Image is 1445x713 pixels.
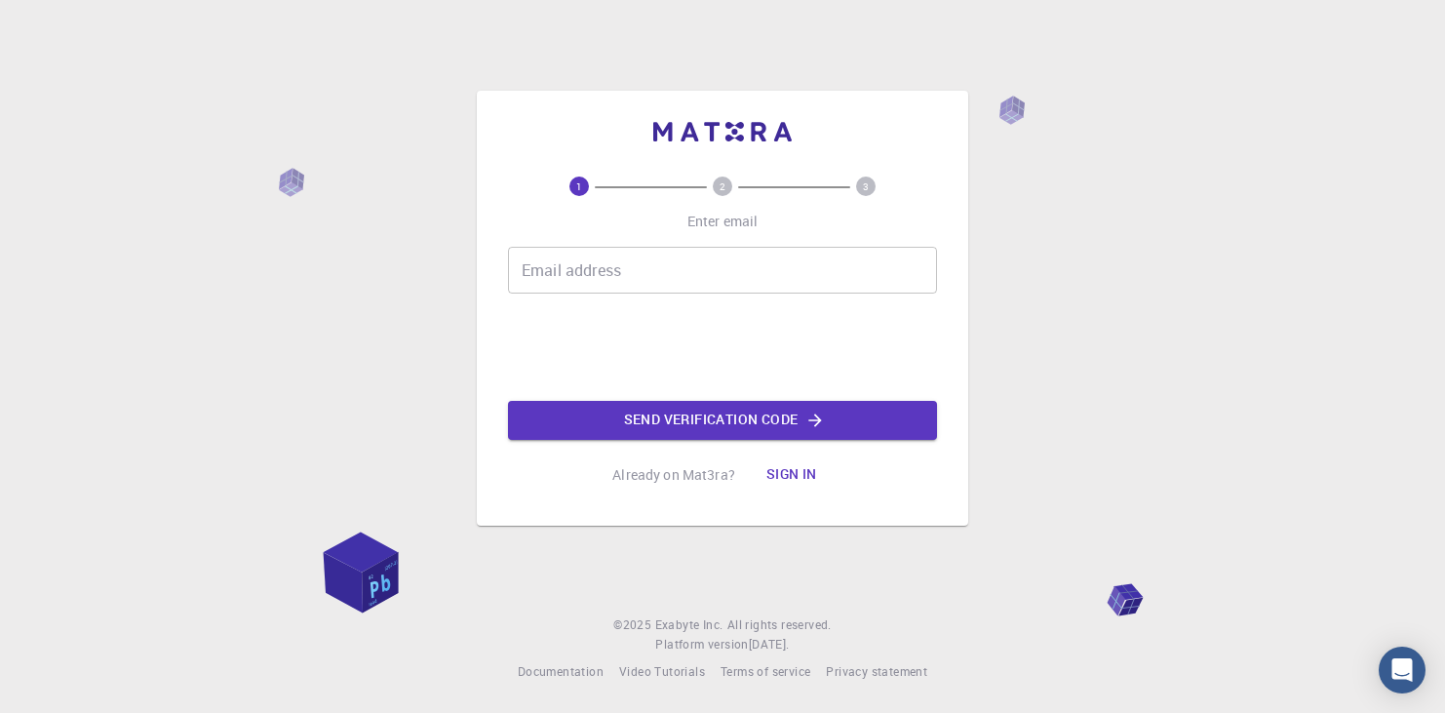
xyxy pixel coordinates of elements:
[518,663,604,679] span: Documentation
[727,615,832,635] span: All rights reserved.
[576,179,582,193] text: 1
[721,662,810,682] a: Terms of service
[619,663,705,679] span: Video Tutorials
[751,456,833,495] button: Sign in
[826,663,927,679] span: Privacy statement
[518,662,604,682] a: Documentation
[508,401,937,440] button: Send verification code
[613,615,654,635] span: © 2025
[863,179,869,193] text: 3
[826,662,927,682] a: Privacy statement
[721,663,810,679] span: Terms of service
[655,615,723,635] a: Exabyte Inc.
[687,212,759,231] p: Enter email
[619,662,705,682] a: Video Tutorials
[655,635,748,654] span: Platform version
[1379,647,1425,693] div: Open Intercom Messenger
[612,465,735,485] p: Already on Mat3ra?
[749,635,790,654] a: [DATE].
[574,309,871,385] iframe: reCAPTCHA
[655,616,723,632] span: Exabyte Inc.
[720,179,725,193] text: 2
[749,636,790,652] span: [DATE] .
